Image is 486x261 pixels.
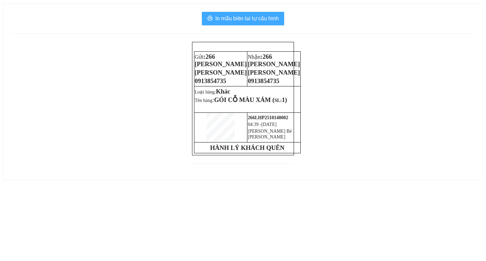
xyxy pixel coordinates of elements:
[195,69,247,76] span: [PERSON_NAME]
[248,129,292,139] span: [PERSON_NAME] Bé [PERSON_NAME]
[214,96,274,103] span: GÓI CỖ MÀU XÁM (
[248,53,300,68] span: 266 [PERSON_NAME]
[195,89,231,95] span: Loại hàng:
[261,122,276,127] span: [DATE]
[282,96,287,103] span: 1)
[248,69,300,76] span: [PERSON_NAME]
[202,12,284,25] button: printerIn mẫu biên lai tự cấu hình
[216,88,231,95] span: Khác
[210,144,285,151] strong: HÀNH LÝ KHÁCH QUÊN
[248,122,261,127] span: 04:39 -
[248,53,300,68] span: :
[195,77,226,84] span: 0913854735
[248,115,288,120] span: 266LHP2510140002
[212,96,274,103] span: :
[195,54,204,60] span: Gửi
[207,16,213,22] span: printer
[195,53,247,68] span: :
[195,53,247,68] span: 266 [PERSON_NAME]
[215,14,279,23] span: In mẫu biên lai tự cấu hình
[274,98,282,103] span: SL:
[248,77,279,84] span: 0913854735
[195,98,274,103] span: Tên hàng
[248,54,261,60] span: Nhận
